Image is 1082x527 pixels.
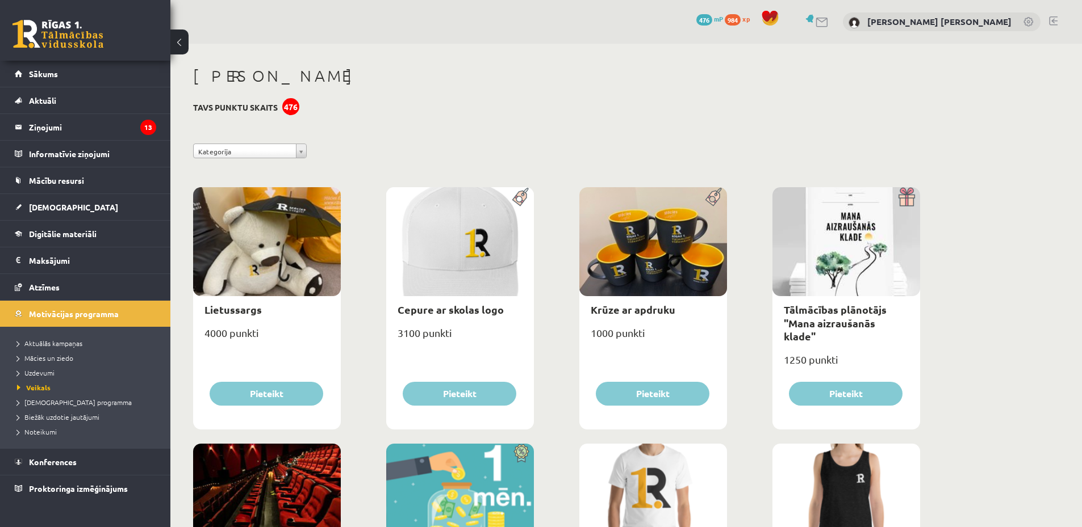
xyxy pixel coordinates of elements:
div: 1000 punkti [579,323,727,352]
img: Atlaide [508,444,534,463]
a: Ziņojumi13 [15,114,156,140]
span: Veikals [17,383,51,392]
a: Kategorija [193,144,307,158]
i: 13 [140,120,156,135]
a: Noteikumi [17,427,159,437]
span: Proktoringa izmēģinājums [29,483,128,494]
button: Pieteikt [596,382,709,406]
span: Motivācijas programma [29,309,119,319]
a: Biežāk uzdotie jautājumi [17,412,159,422]
a: Lietussargs [204,303,262,316]
span: Biežāk uzdotie jautājumi [17,412,99,421]
legend: Maksājumi [29,247,156,273]
a: Konferences [15,449,156,475]
span: Atzīmes [29,282,60,292]
span: xp [742,14,750,23]
h3: Tavs punktu skaits [193,103,278,112]
a: Digitālie materiāli [15,221,156,247]
a: Mācies un ziedo [17,353,159,363]
a: Atzīmes [15,274,156,300]
span: [DEMOGRAPHIC_DATA] [29,202,118,212]
img: Dāvana ar pārsteigumu [895,187,920,206]
a: Rīgas 1. Tālmācības vidusskola [12,20,103,48]
button: Pieteikt [210,382,323,406]
a: Veikals [17,382,159,393]
span: Aktuālās kampaņas [17,339,82,348]
a: Krūze ar apdruku [591,303,675,316]
span: mP [714,14,723,23]
button: Pieteikt [403,382,516,406]
a: Maksājumi [15,247,156,273]
a: Sākums [15,61,156,87]
span: Sākums [29,69,58,79]
a: Informatīvie ziņojumi [15,141,156,167]
div: 476 [282,98,299,115]
span: Mācību resursi [29,175,84,185]
a: Mācību resursi [15,167,156,193]
span: Uzdevumi [17,368,55,377]
span: Aktuāli [29,95,56,106]
a: [PERSON_NAME] [PERSON_NAME] [867,16,1012,27]
span: 476 [696,14,712,26]
span: Digitālie materiāli [29,229,97,239]
div: 3100 punkti [386,323,534,352]
a: Aktuāli [15,87,156,113]
img: Ādams Aleksandrs Kovaļenko [849,17,860,28]
a: Cepure ar skolas logo [398,303,504,316]
img: Populāra prece [508,187,534,206]
img: Populāra prece [701,187,727,206]
div: 4000 punkti [193,323,341,352]
h1: [PERSON_NAME] [193,66,920,86]
span: Kategorija [198,144,291,159]
a: 984 xp [725,14,755,23]
a: Proktoringa izmēģinājums [15,475,156,501]
span: Noteikumi [17,427,57,436]
a: [DEMOGRAPHIC_DATA] programma [17,397,159,407]
span: [DEMOGRAPHIC_DATA] programma [17,398,132,407]
a: Aktuālās kampaņas [17,338,159,348]
span: Konferences [29,457,77,467]
legend: Informatīvie ziņojumi [29,141,156,167]
a: Motivācijas programma [15,301,156,327]
button: Pieteikt [789,382,903,406]
span: Mācies un ziedo [17,353,73,362]
a: Uzdevumi [17,368,159,378]
a: Tālmācības plānotājs "Mana aizraušanās klade" [784,303,887,343]
a: 476 mP [696,14,723,23]
legend: Ziņojumi [29,114,156,140]
a: [DEMOGRAPHIC_DATA] [15,194,156,220]
div: 1250 punkti [772,350,920,378]
span: 984 [725,14,741,26]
